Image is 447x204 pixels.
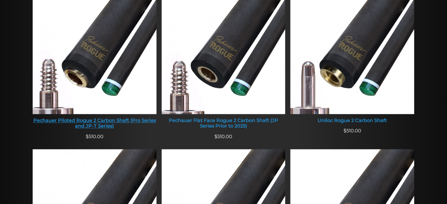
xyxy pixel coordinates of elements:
span: $ [86,134,89,140]
span: $ [214,134,217,140]
span: 510.00 [343,128,361,134]
span: $ [343,128,346,134]
span: 510.00 [86,134,104,140]
div: Pechauer Flat Face Rogue 2 Carbon Shaft (JP Series Prior to 2025) [162,118,286,129]
span: 510.00 [214,134,232,140]
div: Pechauer Piloted Rogue 2 Carbon Shaft (Pro Series and JP-T Series) [33,118,157,129]
div: Uniloc Rogue 2 Carbon Shaft [290,118,414,124]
